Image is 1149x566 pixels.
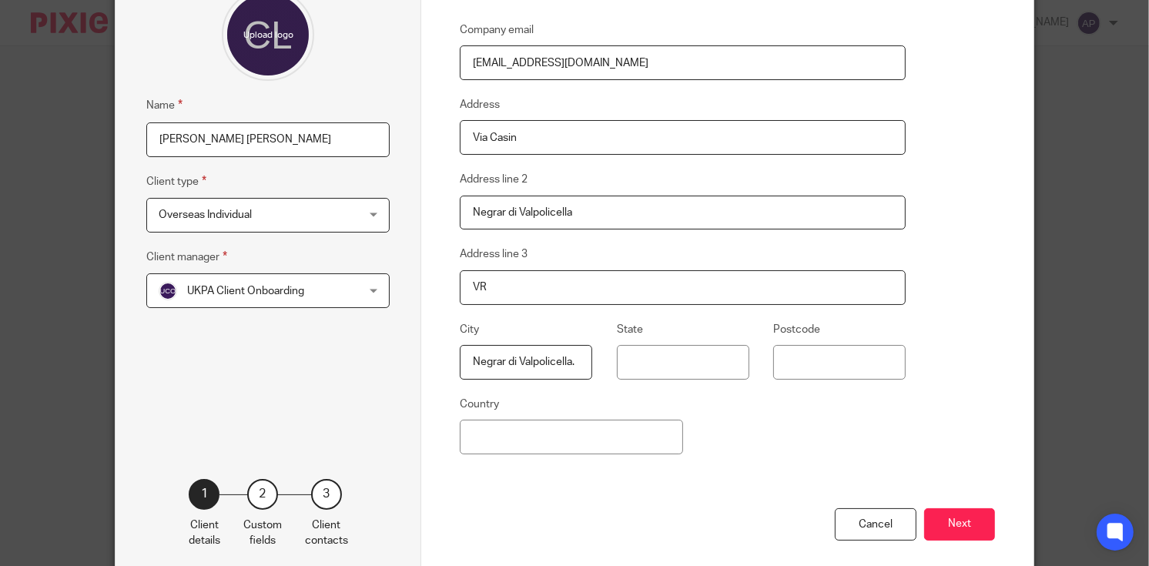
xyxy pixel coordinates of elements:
label: Client type [146,172,206,190]
p: Client contacts [305,517,348,549]
label: City [460,322,479,337]
button: Next [924,508,995,541]
label: Company email [460,22,534,38]
label: Country [460,397,499,412]
p: Client details [189,517,220,549]
span: UKPA Client Onboarding [187,286,304,296]
label: Client manager [146,248,227,266]
label: Name [146,96,183,114]
div: 2 [247,479,278,510]
label: Address line 3 [460,246,528,262]
label: Postcode [773,322,820,337]
p: Custom fields [243,517,282,549]
div: Cancel [835,508,916,541]
span: Overseas Individual [159,209,252,220]
label: State [617,322,643,337]
img: svg%3E [159,282,177,300]
div: 3 [311,479,342,510]
label: Address [460,97,500,112]
div: 1 [189,479,219,510]
label: Address line 2 [460,172,528,187]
